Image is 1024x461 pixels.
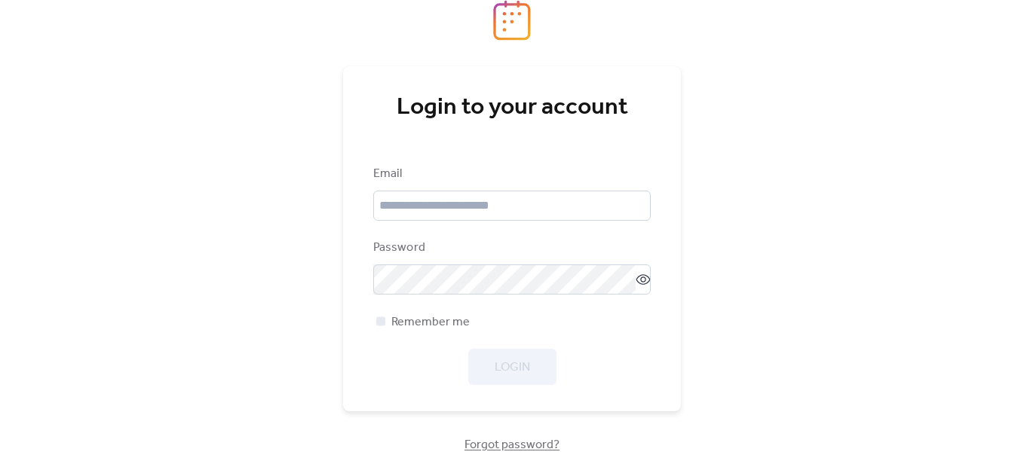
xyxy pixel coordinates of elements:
span: Forgot password? [464,436,560,454]
div: Login to your account [373,93,651,123]
div: Password [373,239,648,257]
span: Remember me [391,313,470,331]
a: Forgot password? [464,441,560,449]
div: Email [373,165,648,183]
